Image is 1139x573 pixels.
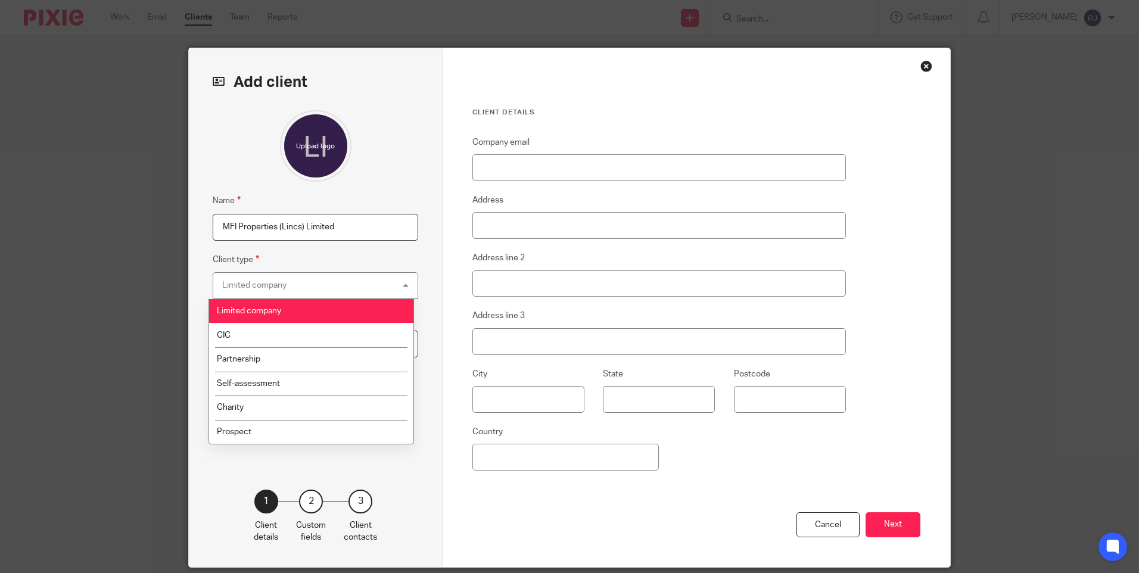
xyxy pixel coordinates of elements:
[254,519,278,544] p: Client details
[217,307,281,315] span: Limited company
[217,355,260,363] span: Partnership
[217,403,244,412] span: Charity
[213,194,241,207] label: Name
[217,331,231,340] span: CIC
[920,60,932,72] div: Close this dialog window
[603,368,623,380] label: State
[217,428,251,436] span: Prospect
[344,519,377,544] p: Client contacts
[734,368,770,380] label: Postcode
[472,252,525,264] label: Address line 2
[254,490,278,513] div: 1
[472,194,503,206] label: Address
[299,490,323,513] div: 2
[472,136,530,148] label: Company email
[472,310,525,322] label: Address line 3
[217,379,280,388] span: Self-assessment
[213,72,418,92] h2: Add client
[472,368,487,380] label: City
[866,512,920,538] button: Next
[472,426,503,438] label: Country
[348,490,372,513] div: 3
[296,519,326,544] p: Custom fields
[213,253,259,266] label: Client type
[796,512,860,538] div: Cancel
[222,281,287,289] div: Limited company
[472,108,846,117] h3: Client details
